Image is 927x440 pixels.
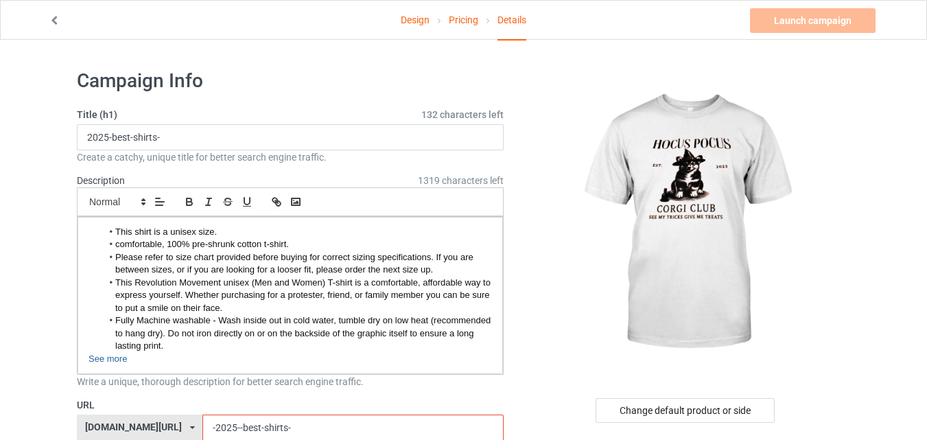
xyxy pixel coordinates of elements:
[89,354,127,364] span: See more
[85,422,182,432] div: [DOMAIN_NAME][URL]
[401,1,430,39] a: Design
[115,252,476,275] span: Please refer to size chart provided before buying for correct sizing specifications. If you are b...
[418,174,504,187] span: 1319 characters left
[115,315,493,351] span: Fully Machine washable - Wash inside out in cold water, tumble dry on low heat (recommended to ha...
[115,277,493,313] span: This Revolution Movement unisex (Men and Women) T-shirt is a comfortable, affordable way to expre...
[77,375,504,389] div: Write a unique, thorough description for better search engine traffic.
[77,398,504,412] label: URL
[115,227,217,237] span: This shirt is a unisex size.
[77,69,504,93] h1: Campaign Info
[77,150,504,164] div: Create a catchy, unique title for better search engine traffic.
[77,108,504,121] label: Title (h1)
[497,1,526,40] div: Details
[596,398,775,423] div: Change default product or side
[421,108,504,121] span: 132 characters left
[115,239,289,249] span: comfortable, 100% pre-shrunk cotton t-shirt.
[77,175,125,186] label: Description
[449,1,478,39] a: Pricing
